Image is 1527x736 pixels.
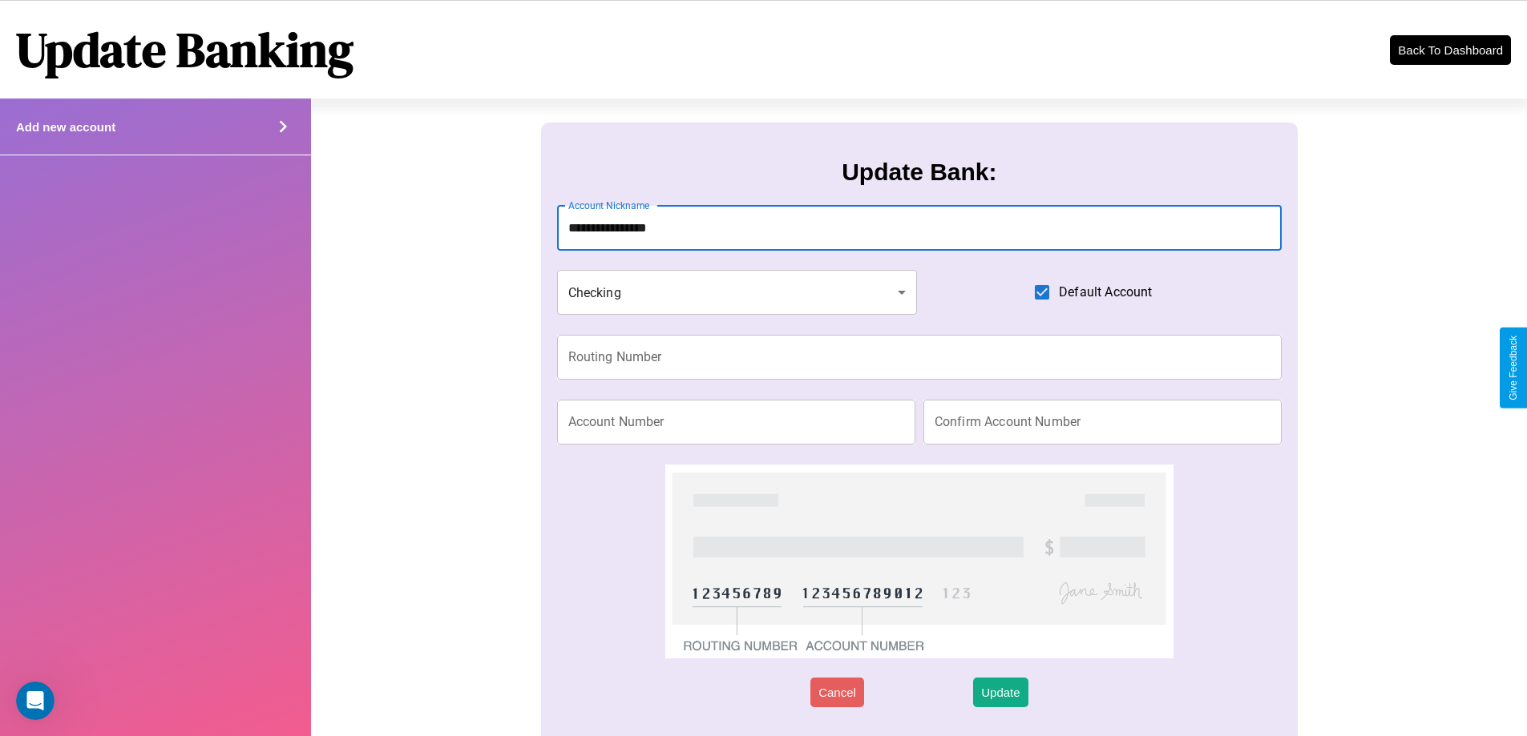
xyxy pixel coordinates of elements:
div: Checking [557,270,918,315]
button: Update [973,678,1028,707]
button: Back To Dashboard [1390,35,1511,65]
div: Give Feedback [1508,336,1519,400]
h1: Update Banking [16,17,353,82]
img: check [665,465,1173,658]
h4: Add new account [16,120,115,134]
label: Account Nickname [568,199,650,212]
span: Default Account [1059,283,1152,302]
h3: Update Bank: [842,159,996,186]
iframe: Intercom live chat [16,682,55,720]
button: Cancel [810,678,864,707]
